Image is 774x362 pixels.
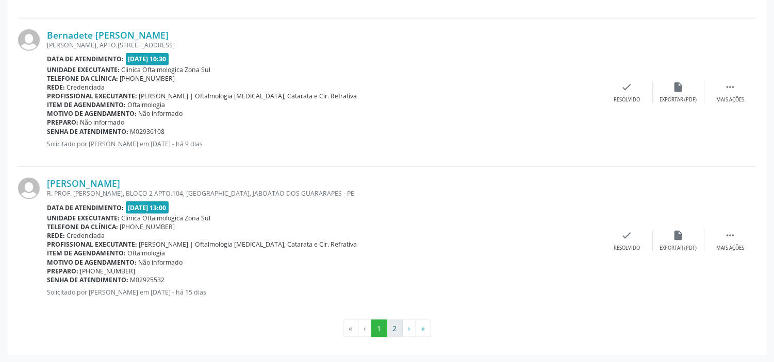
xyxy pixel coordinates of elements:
[614,96,640,104] div: Resolvido
[130,127,165,136] span: M02936108
[402,320,416,337] button: Go to next page
[47,127,128,136] b: Senha de atendimento:
[139,240,357,249] span: [PERSON_NAME] | Oftalmologia [MEDICAL_DATA], Catarata e Cir. Refrativa
[128,249,166,257] span: Oftalmologia
[614,245,640,252] div: Resolvido
[139,92,357,100] span: [PERSON_NAME] | Oftalmologia [MEDICAL_DATA], Catarata e Cir. Refrativa
[416,320,431,337] button: Go to last page
[18,29,40,51] img: img
[47,288,601,297] p: Solicitado por [PERSON_NAME] em [DATE] - há 15 dias
[660,245,697,252] div: Exportar (PDF)
[673,81,684,93] i: insert_drive_file
[47,100,126,109] b: Item de agendamento:
[126,201,169,213] span: [DATE] 13:00
[47,214,120,222] b: Unidade executante:
[47,83,65,92] b: Rede:
[47,189,601,198] div: R. PROF. [PERSON_NAME], BLOCO 2 APTO.104, [GEOGRAPHIC_DATA], JABOATAO DOS GUARARAPES - PE
[18,320,756,337] ul: Pagination
[139,258,183,267] span: Não informado
[724,81,736,93] i: 
[139,109,183,118] span: Não informado
[67,83,105,92] span: Credenciada
[621,230,633,241] i: check
[126,53,169,65] span: [DATE] 10:30
[47,65,120,74] b: Unidade executante:
[120,74,175,83] span: [PHONE_NUMBER]
[122,214,211,222] span: Clinica Oftalmologica Zona Sul
[673,230,684,241] i: insert_drive_file
[716,245,744,252] div: Mais ações
[130,275,165,284] span: M02925532
[47,29,169,41] a: Bernadete [PERSON_NAME]
[47,55,124,63] b: Data de atendimento:
[47,140,601,148] p: Solicitado por [PERSON_NAME] em [DATE] - há 9 dias
[47,267,78,275] b: Preparo:
[47,109,137,118] b: Motivo de agendamento:
[724,230,736,241] i: 
[47,222,118,231] b: Telefone da clínica:
[122,65,211,74] span: Clinica Oftalmologica Zona Sul
[47,92,137,100] b: Profissional executante:
[47,41,601,49] div: [PERSON_NAME], APTO.[STREET_ADDRESS]
[387,320,403,337] button: Go to page 2
[47,275,128,284] b: Senha de atendimento:
[18,178,40,199] img: img
[47,74,118,83] b: Telefone da clínica:
[120,222,175,231] span: [PHONE_NUMBER]
[47,258,137,267] b: Motivo de agendamento:
[371,320,387,337] button: Go to page 1
[80,267,136,275] span: [PHONE_NUMBER]
[47,231,65,240] b: Rede:
[47,203,124,212] b: Data de atendimento:
[80,118,125,127] span: Não informado
[47,118,78,127] b: Preparo:
[67,231,105,240] span: Credenciada
[716,96,744,104] div: Mais ações
[47,178,120,189] a: [PERSON_NAME]
[47,240,137,249] b: Profissional executante:
[47,249,126,257] b: Item de agendamento:
[621,81,633,93] i: check
[128,100,166,109] span: Oftalmologia
[660,96,697,104] div: Exportar (PDF)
